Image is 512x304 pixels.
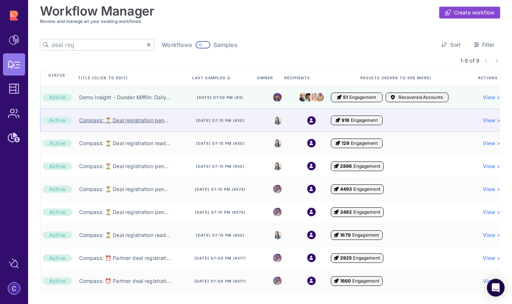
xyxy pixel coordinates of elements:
a: View > [483,208,501,216]
span: Engagement [353,255,380,261]
div: Active [43,208,72,216]
span: Title (click to edit) [78,75,129,80]
div: Active [43,231,72,239]
span: [DATE] 01:50 pm (#3) [197,95,243,100]
img: 8525803544391_e4bc78f9dfe39fb1ff36_32.jpg [273,162,282,170]
img: michael.jpeg [273,93,282,101]
span: 3482 [340,209,352,215]
i: Engagement [334,232,339,238]
div: Active [43,117,72,124]
div: Active [43,140,72,147]
img: stanley.jpeg [315,91,324,103]
span: [DATE] 07:15 pm (#274) [195,187,246,192]
span: Engagement [352,278,379,284]
div: Active [43,163,72,170]
span: Engagement [353,163,380,169]
span: Owner [257,75,275,80]
span: 2925 [340,255,352,261]
i: Engagement [336,140,340,146]
a: Compass: ⏳ Deal registration pending your team's approval (RPM Manager) ⏳ [79,117,172,124]
span: Engagement [351,140,377,146]
div: Active [43,186,72,193]
i: Engagement [334,186,339,192]
i: Engagement [334,209,339,215]
span: Recipients [284,75,312,80]
img: 8525803544391_e4bc78f9dfe39fb1ff36_32.jpg [273,139,282,147]
img: angela.jpeg [310,91,318,103]
h1: Workflow Manager [40,4,155,19]
a: Compass: ⏳ Deal registration ready to convert (RPM) ⏳ [79,231,172,239]
i: Accounts [391,94,395,100]
img: 8988563339665_5a12f1d3e1fcf310ea11_32.png [273,254,282,262]
span: Filter [482,41,494,49]
span: 1860 [340,278,351,284]
i: Engagement [337,94,342,100]
span: Actions [478,75,499,80]
span: [DATE] 07:00 pm (#317) [194,278,246,284]
a: View > [483,231,501,239]
div: Active [43,94,72,101]
h3: Review and manage all your existing workflows [40,19,500,24]
span: Engagement [353,186,380,192]
a: View > [483,140,501,147]
span: Engagement [353,209,380,215]
span: 1679 [340,232,351,238]
i: Engagement [334,163,339,169]
span: Results (Hover to see more) [360,75,433,80]
a: Compass: ⏳ Deal registration pending your team's approval (AE Manager) ⏳ [79,163,172,170]
span: 4493 [340,186,352,192]
span: Recovered Accounts [399,94,443,100]
span: Engagement [351,117,377,123]
img: 8525803544391_e4bc78f9dfe39fb1ff36_32.jpg [273,116,282,125]
img: 8988563339665_5a12f1d3e1fcf310ea11_32.png [273,208,282,216]
a: Compass: ⏳ Deal registration pending your approval (AE) ⏳ [79,186,172,193]
a: Compass: ⏰ Partner deal registration about to expire ⏰ (PBM) [79,254,172,262]
span: Create workflow [454,9,494,16]
img: account-photo [8,283,20,294]
a: Demo Insight - Dunder Mifflin: Daily Sales [79,94,172,101]
span: Samples [213,41,238,49]
a: View > [483,186,501,193]
input: Search by title [51,39,147,50]
div: Active [43,277,72,285]
span: [DATE] 07:15 pm (#274) [195,210,246,215]
span: Sort [450,41,461,49]
span: Workflows [162,41,192,49]
a: Compass: ⏰ Partner deal registration about to expire ⏰ (AE) [79,277,172,285]
a: View > [483,163,501,170]
span: [DATE] 07:15 pm (#30) [196,233,245,238]
span: 2896 [340,163,352,169]
span: [DATE] 07:15 pm (#30) [196,141,245,146]
img: creed.jpeg [299,91,307,103]
span: [DATE] 07:00 pm (#317) [194,255,246,261]
span: Engagement [352,232,379,238]
img: jim.jpeg [304,93,313,101]
span: Status [48,73,65,83]
span: 1-9 of 9 [460,57,479,64]
span: [DATE] 07:15 pm (#30) [196,118,245,123]
span: Engagement [349,94,376,100]
i: Engagement [334,278,339,284]
a: Compass: ⏳ Deal registration ready to convert (RPM Manager) ⏳ [79,140,172,147]
i: Engagement [336,117,340,123]
i: Engagement [334,255,339,261]
span: View > [483,277,501,285]
a: View > [483,117,501,124]
span: 51 [343,94,347,100]
img: 8988563339665_5a12f1d3e1fcf310ea11_32.png [273,185,282,193]
span: [DATE] 07:15 pm (#30) [196,164,245,169]
span: 129 [342,140,349,146]
span: last sampled [192,76,226,80]
a: View > [483,254,501,262]
div: Active [43,254,72,262]
img: 8525803544391_e4bc78f9dfe39fb1ff36_32.jpg [273,231,282,239]
a: View > [483,94,501,101]
a: Compass: ⏳ Deal registration pending your approval (RPM) ⏳ [79,208,172,216]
